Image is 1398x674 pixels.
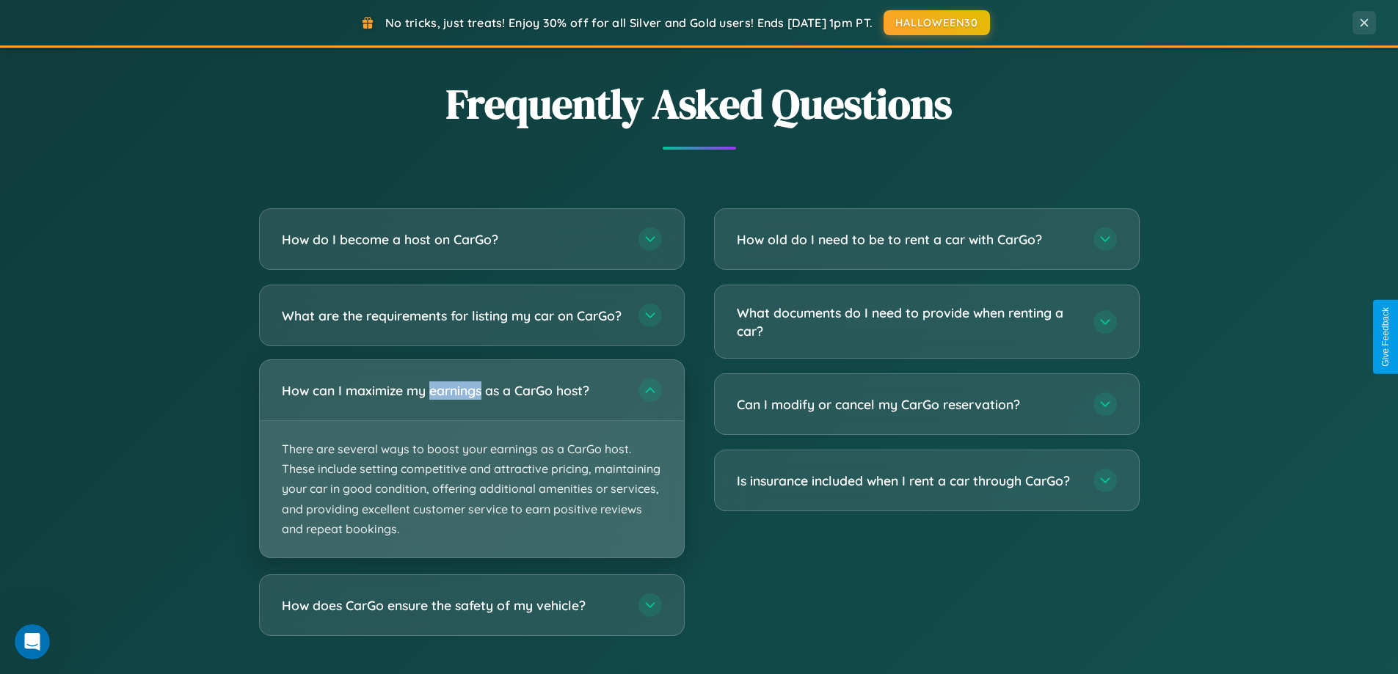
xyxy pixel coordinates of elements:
h3: What are the requirements for listing my car on CarGo? [282,307,624,325]
button: HALLOWEEN30 [884,10,990,35]
h3: Can I modify or cancel my CarGo reservation? [737,395,1079,414]
div: Give Feedback [1380,307,1391,367]
h3: How does CarGo ensure the safety of my vehicle? [282,596,624,615]
h3: What documents do I need to provide when renting a car? [737,304,1079,340]
h3: How do I become a host on CarGo? [282,230,624,249]
iframe: Intercom live chat [15,624,50,659]
h3: How old do I need to be to rent a car with CarGo? [737,230,1079,249]
p: There are several ways to boost your earnings as a CarGo host. These include setting competitive ... [260,421,684,557]
span: No tricks, just treats! Enjoy 30% off for all Silver and Gold users! Ends [DATE] 1pm PT. [385,15,873,30]
h2: Frequently Asked Questions [259,76,1140,132]
h3: How can I maximize my earnings as a CarGo host? [282,381,624,400]
h3: Is insurance included when I rent a car through CarGo? [737,472,1079,490]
